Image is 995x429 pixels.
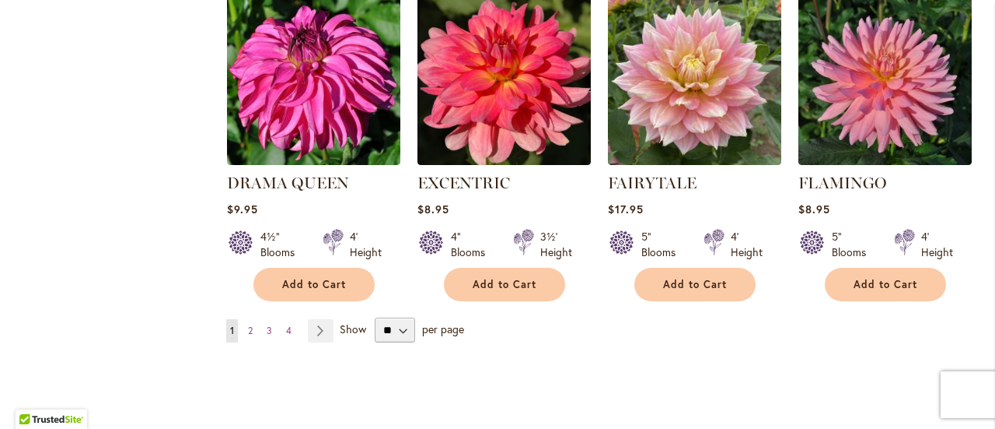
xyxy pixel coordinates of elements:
div: 4' Height [921,229,953,260]
div: 5" Blooms [832,229,875,260]
a: 4 [282,319,295,343]
a: Fairytale [608,153,781,168]
span: Add to Cart [282,278,346,291]
span: 4 [286,325,292,336]
a: FAIRYTALE [608,174,696,192]
div: 4' Height [731,229,763,260]
div: 4½" Blooms [260,229,304,260]
button: Add to Cart [825,268,946,301]
span: Add to Cart [473,278,536,291]
span: Show [340,322,366,336]
a: EXCENTRIC [417,174,510,192]
span: per page [422,322,464,336]
span: $8.95 [417,202,449,216]
a: 3 [263,319,276,343]
iframe: Launch Accessibility Center [12,374,55,417]
span: 3 [267,325,272,336]
span: Add to Cart [854,278,917,291]
button: Add to Cart [444,268,565,301]
button: Add to Cart [253,268,375,301]
a: EXCENTRIC [417,153,591,168]
span: 2 [248,325,253,336]
span: 1 [230,325,234,336]
div: 3½' Height [540,229,572,260]
div: 5" Blooms [641,229,685,260]
span: Add to Cart [663,278,727,291]
a: DRAMA QUEEN [227,174,349,192]
span: $17.95 [608,202,644,216]
div: 4' Height [350,229,382,260]
a: FLAMINGO [798,174,886,192]
span: $8.95 [798,202,830,216]
a: FLAMINGO [798,153,972,168]
button: Add to Cart [634,268,756,301]
span: $9.95 [227,202,258,216]
div: 4" Blooms [451,229,494,260]
a: 2 [244,319,257,343]
a: DRAMA QUEEN [227,153,400,168]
